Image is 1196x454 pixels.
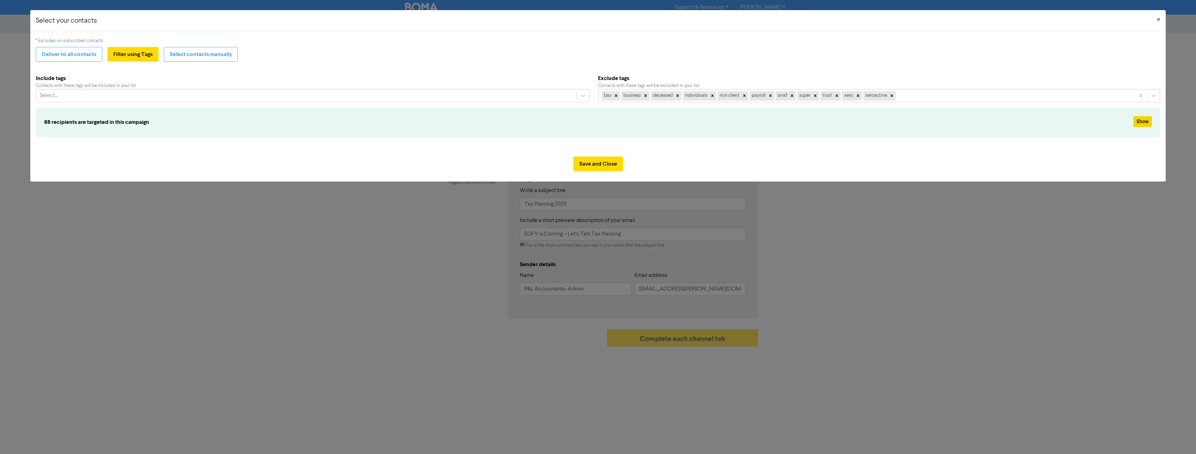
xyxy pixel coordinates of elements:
div: individiuals [683,91,709,100]
div: smsf [776,91,788,100]
button: Select contacts manually [164,47,238,62]
div: business [621,91,642,100]
iframe: Chat Widget [1161,421,1196,454]
div: xeroactive [863,91,888,100]
b: Include tags [36,74,590,82]
h5: Select your contacts [36,16,97,26]
div: payroll [750,91,767,100]
button: Close [1151,10,1166,30]
div: xero [842,91,854,100]
button: Save and Close [573,157,623,171]
b: Exclude tags [598,74,1160,82]
h6: 88 recipients are targeted in this campaign [44,119,965,126]
div: * Excludes un-subscribed contacts [36,38,1160,44]
div: Contacts with these tags will be included in your list [36,82,590,89]
button: Show [1133,116,1152,127]
div: deceased [651,91,674,100]
button: Filter using Tags [107,47,159,62]
div: bas [602,91,612,100]
div: super [797,91,811,100]
div: Contacts with these tags will be excluded in your list [598,82,1160,89]
button: Deliver to all contacts [36,47,102,62]
div: Select... [40,91,58,100]
span: × [1157,15,1160,25]
div: non client [718,91,741,100]
div: trust [821,91,833,100]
